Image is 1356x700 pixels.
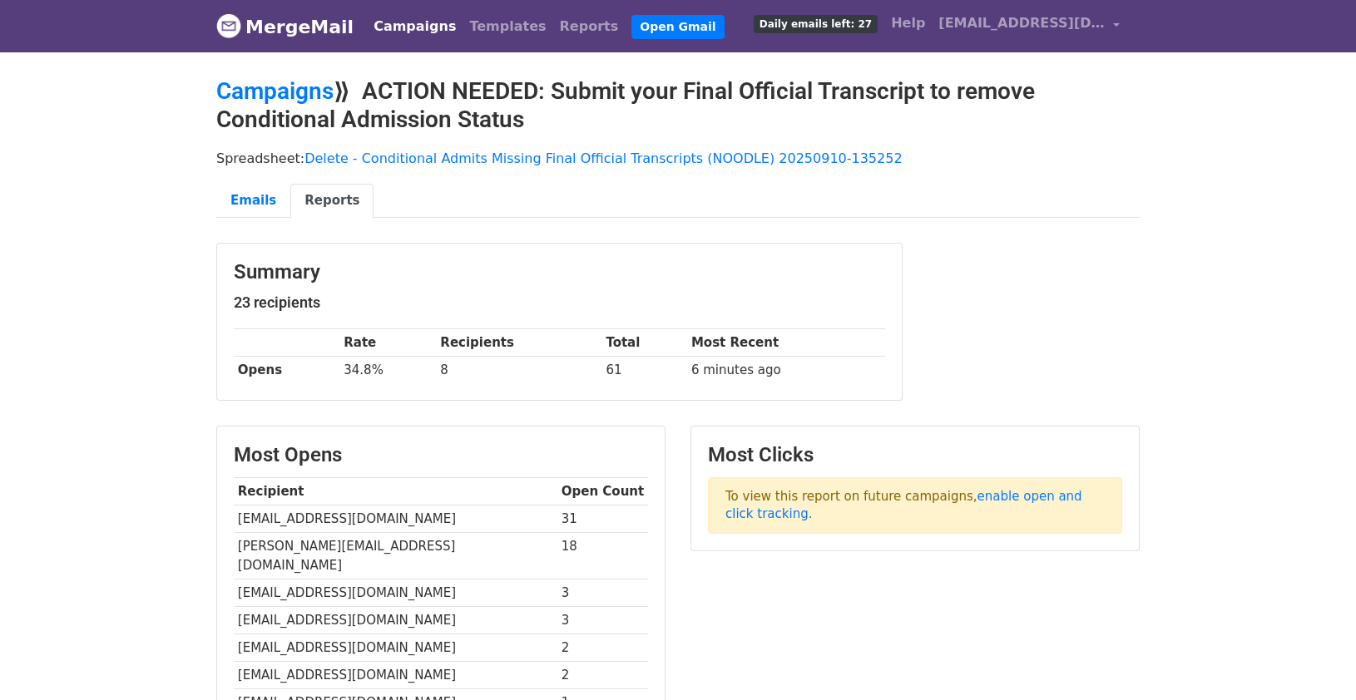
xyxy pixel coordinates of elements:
[553,10,626,43] a: Reports
[747,7,884,40] a: Daily emails left: 27
[557,579,648,606] td: 3
[602,329,688,357] th: Total
[725,489,1082,521] a: enable open and click tracking
[932,7,1126,46] a: [EMAIL_ADDRESS][DOMAIN_NAME]
[216,77,334,105] a: Campaigns
[463,10,552,43] a: Templates
[557,606,648,633] td: 3
[216,13,241,38] img: MergeMail logo
[216,150,1140,167] p: Spreadsheet:
[234,443,648,467] h3: Most Opens
[687,329,885,357] th: Most Recent
[234,634,557,662] td: [EMAIL_ADDRESS][DOMAIN_NAME]
[216,9,354,44] a: MergeMail
[437,357,602,384] td: 8
[367,10,463,43] a: Campaigns
[754,15,878,33] span: Daily emails left: 27
[234,662,557,689] td: [EMAIL_ADDRESS][DOMAIN_NAME]
[234,579,557,606] td: [EMAIL_ADDRESS][DOMAIN_NAME]
[234,606,557,633] td: [EMAIL_ADDRESS][DOMAIN_NAME]
[234,478,557,505] th: Recipient
[304,150,902,166] a: Delete - Conditional Admits Missing Final Official Transcripts (NOODLE) 20250910-135252
[234,505,557,533] td: [EMAIL_ADDRESS][DOMAIN_NAME]
[557,634,648,662] td: 2
[708,443,1122,467] h3: Most Clicks
[557,478,648,505] th: Open Count
[234,293,885,312] h5: 23 recipients
[708,477,1122,534] p: To view this report on future campaigns, .
[687,357,885,384] td: 6 minutes ago
[234,260,885,284] h3: Summary
[339,357,436,384] td: 34.8%
[339,329,436,357] th: Rate
[557,662,648,689] td: 2
[437,329,602,357] th: Recipients
[216,77,1140,133] h2: ⟫ ACTION NEEDED: Submit your Final Official Transcript to remove Conditional Admission Status
[557,533,648,579] td: 18
[234,357,339,384] th: Opens
[938,13,1105,33] span: [EMAIL_ADDRESS][DOMAIN_NAME]
[557,505,648,533] td: 31
[290,184,374,218] a: Reports
[884,7,932,40] a: Help
[234,533,557,579] td: [PERSON_NAME][EMAIL_ADDRESS][DOMAIN_NAME]
[216,184,290,218] a: Emails
[631,15,724,39] a: Open Gmail
[602,357,688,384] td: 61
